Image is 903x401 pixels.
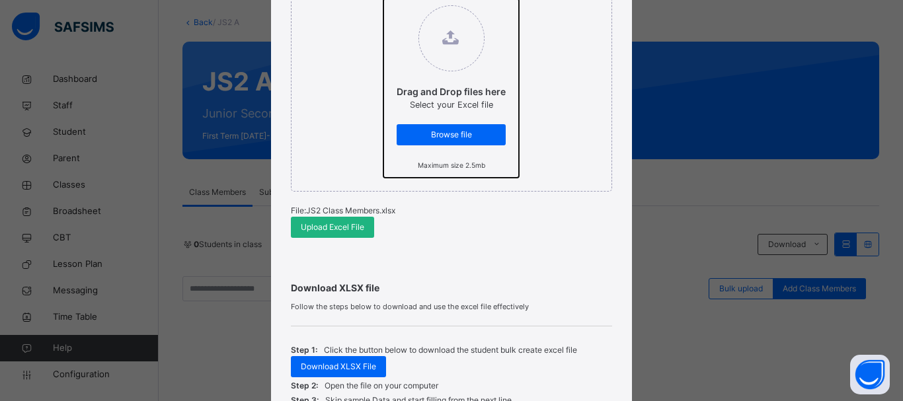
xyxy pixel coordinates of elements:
p: File: JS2 Class Members.xlsx [291,205,612,217]
span: Step 2: [291,380,318,392]
span: Download XLSX File [301,361,376,373]
span: Download XLSX file [291,281,612,295]
span: Select your Excel file [410,100,493,110]
span: Step 1: [291,344,317,356]
span: Upload Excel File [301,221,364,233]
p: Drag and Drop files here [397,85,506,98]
button: Open asap [850,355,890,394]
span: Follow the steps below to download and use the excel file effectively [291,301,612,312]
p: Open the file on your computer [325,380,438,392]
p: Click the button below to download the student bulk create excel file [324,344,577,356]
small: Maximum size 2.5mb [418,161,485,169]
span: Browse file [407,129,496,141]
